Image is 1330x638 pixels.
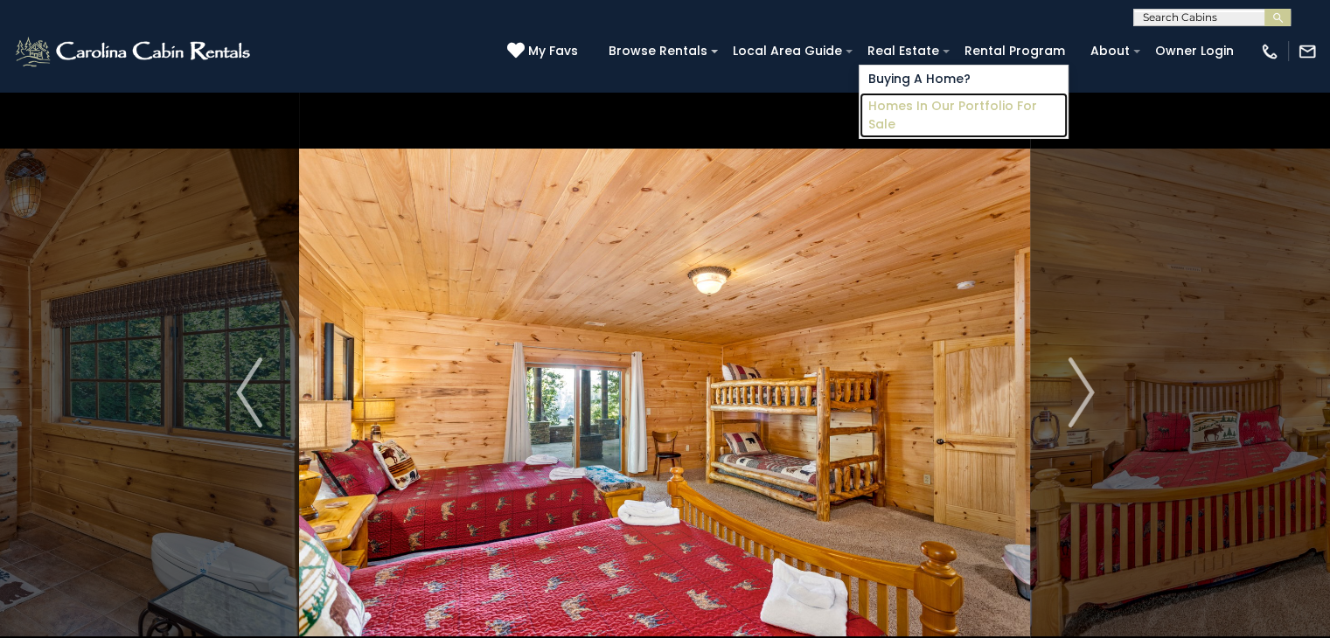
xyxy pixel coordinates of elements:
[1260,42,1279,61] img: phone-regular-white.png
[600,38,716,65] a: Browse Rentals
[507,42,582,61] a: My Favs
[1298,42,1317,61] img: mail-regular-white.png
[859,38,948,65] a: Real Estate
[860,66,1068,93] a: Buying A Home?
[13,34,255,69] img: White-1-2.png
[860,93,1068,138] a: Homes in Our Portfolio For Sale
[1082,38,1139,65] a: About
[956,38,1074,65] a: Rental Program
[1146,38,1243,65] a: Owner Login
[1068,357,1094,427] img: arrow
[724,38,851,65] a: Local Area Guide
[528,42,578,60] span: My Favs
[236,357,262,427] img: arrow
